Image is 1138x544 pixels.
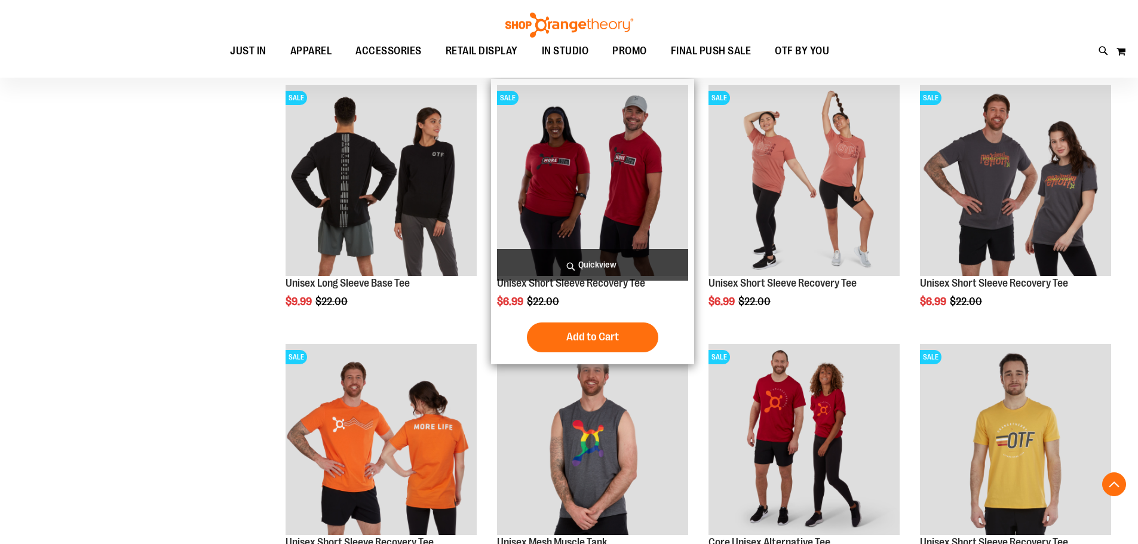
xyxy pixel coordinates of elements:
[286,85,477,276] img: Product image for Unisex Long Sleeve Base Tee
[600,38,659,65] a: PROMO
[286,85,477,278] a: Product image for Unisex Long Sleeve Base TeeSALE
[920,344,1111,537] a: Product image for Unisex Short Sleeve Recovery TeeSALE
[708,277,857,289] a: Unisex Short Sleeve Recovery Tee
[920,85,1111,276] img: Product image for Unisex Short Sleeve Recovery Tee
[446,38,518,64] span: RETAIL DISPLAY
[286,344,477,535] img: Product image for Unisex Short Sleeve Recovery Tee
[920,344,1111,535] img: Product image for Unisex Short Sleeve Recovery Tee
[434,38,530,65] a: RETAIL DISPLAY
[497,344,688,537] a: Product image for Unisex Mesh Muscle TankSALE
[286,296,314,308] span: $9.99
[286,91,307,105] span: SALE
[920,350,941,364] span: SALE
[708,85,900,276] img: Product image for Unisex Short Sleeve Recovery Tee
[708,91,730,105] span: SALE
[280,79,483,338] div: product
[566,330,619,343] span: Add to Cart
[950,296,984,308] span: $22.00
[763,38,841,65] a: OTF BY YOU
[527,322,658,352] button: Add to Cart
[355,38,422,64] span: ACCESSORIES
[504,13,635,38] img: Shop Orangetheory
[497,249,688,281] a: Quickview
[708,344,900,537] a: Product image for Core Unisex Alternative TeeSALE
[218,38,278,65] a: JUST IN
[290,38,332,64] span: APPAREL
[708,350,730,364] span: SALE
[527,296,561,308] span: $22.00
[278,38,344,64] a: APPAREL
[497,277,645,289] a: Unisex Short Sleeve Recovery Tee
[491,79,694,364] div: product
[497,91,519,105] span: SALE
[286,277,410,289] a: Unisex Long Sleeve Base Tee
[659,38,763,65] a: FINAL PUSH SALE
[612,38,647,64] span: PROMO
[708,85,900,278] a: Product image for Unisex Short Sleeve Recovery TeeSALE
[920,91,941,105] span: SALE
[530,38,601,65] a: IN STUDIO
[1102,472,1126,496] button: Back To Top
[497,85,688,276] img: Product image for Unisex SS Recovery Tee
[497,85,688,278] a: Product image for Unisex SS Recovery TeeSALE
[315,296,349,308] span: $22.00
[542,38,589,64] span: IN STUDIO
[708,344,900,535] img: Product image for Core Unisex Alternative Tee
[286,344,477,537] a: Product image for Unisex Short Sleeve Recovery TeeSALE
[497,344,688,535] img: Product image for Unisex Mesh Muscle Tank
[775,38,829,64] span: OTF BY YOU
[703,79,906,338] div: product
[671,38,751,64] span: FINAL PUSH SALE
[343,38,434,65] a: ACCESSORIES
[920,85,1111,278] a: Product image for Unisex Short Sleeve Recovery TeeSALE
[920,277,1068,289] a: Unisex Short Sleeve Recovery Tee
[230,38,266,64] span: JUST IN
[286,350,307,364] span: SALE
[914,79,1117,338] div: product
[920,296,948,308] span: $6.99
[497,296,525,308] span: $6.99
[708,296,737,308] span: $6.99
[738,296,772,308] span: $22.00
